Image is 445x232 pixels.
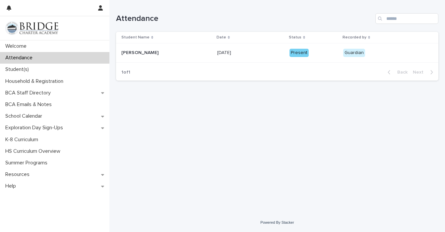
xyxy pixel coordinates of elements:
[116,14,373,24] h1: Attendance
[3,66,34,73] p: Student(s)
[3,183,21,189] p: Help
[121,49,160,56] p: [PERSON_NAME]
[121,34,150,41] p: Student Name
[3,148,66,154] p: HS Curriculum Overview
[5,22,58,35] img: V1C1m3IdTEidaUdm9Hs0
[3,171,35,178] p: Resources
[3,78,69,85] p: Household & Registration
[3,137,43,143] p: K-8 Curriculum
[3,55,38,61] p: Attendance
[343,49,365,57] div: Guardian
[3,101,57,108] p: BCA Emails & Notes
[3,90,56,96] p: BCA Staff Directory
[116,43,438,63] tr: [PERSON_NAME][PERSON_NAME] [DATE][DATE] PresentGuardian
[393,70,408,75] span: Back
[382,69,410,75] button: Back
[260,220,294,224] a: Powered By Stacker
[289,34,301,41] p: Status
[289,49,309,57] div: Present
[217,49,232,56] p: [DATE]
[343,34,366,41] p: Recorded by
[3,125,68,131] p: Exploration Day Sign-Ups
[413,70,427,75] span: Next
[217,34,226,41] p: Date
[116,64,136,81] p: 1 of 1
[410,69,438,75] button: Next
[3,43,32,49] p: Welcome
[3,160,53,166] p: Summer Programs
[3,113,47,119] p: School Calendar
[375,13,438,24] input: Search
